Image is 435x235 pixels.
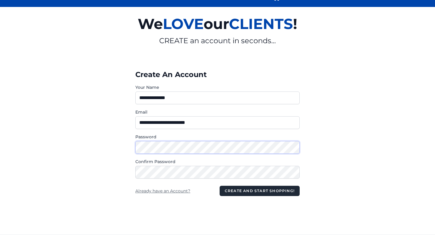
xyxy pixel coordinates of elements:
[68,12,367,36] h2: We our !
[135,134,300,140] label: Password
[135,109,300,115] label: Email
[135,159,300,165] label: Confirm Password
[135,84,300,90] label: Your Name
[135,188,190,194] a: Already have an Account?
[229,15,293,33] span: CLIENTS
[68,36,367,46] p: CREATE an account in seconds...
[135,70,300,79] h3: Create An Account
[220,186,300,196] button: Create and Start Shopping!
[163,15,204,33] span: LOVE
